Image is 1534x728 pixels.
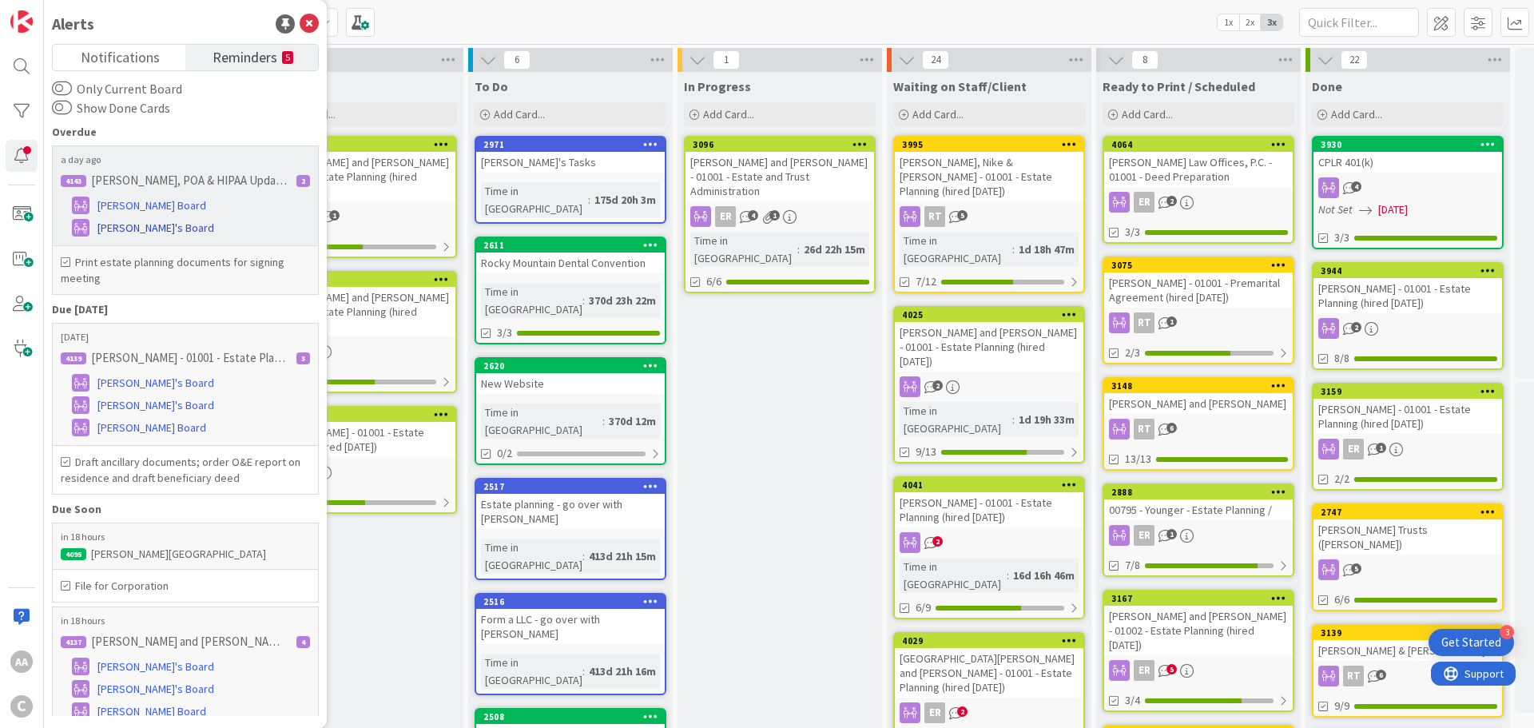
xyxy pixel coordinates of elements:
[895,137,1083,201] div: 3995[PERSON_NAME], Nike & [PERSON_NAME] - 01001 - Estate Planning (hired [DATE])
[1166,423,1177,433] span: 6
[475,237,666,344] a: 2611Rocky Mountain Dental ConventionTime in [GEOGRAPHIC_DATA]:370d 23h 22m3/3
[1104,258,1293,308] div: 3075[PERSON_NAME] - 01001 - Premarital Agreement (hired [DATE])
[274,274,455,285] div: 4137
[690,232,797,267] div: Time in [GEOGRAPHIC_DATA]
[686,137,874,201] div: 3096[PERSON_NAME] and [PERSON_NAME] - 01001 - Estate and Trust Administration
[296,352,310,364] div: 3
[1134,312,1154,333] div: RT
[895,634,1083,698] div: 4029[GEOGRAPHIC_DATA][PERSON_NAME] and [PERSON_NAME] - 01001 - Estate Planning (hired [DATE])
[476,359,665,394] div: 2620New Website
[585,662,660,680] div: 413d 21h 16m
[1343,666,1364,686] div: RT
[582,662,585,680] span: :
[1104,137,1293,187] div: 4064[PERSON_NAME] Law Offices, P.C. - 01001 - Deed Preparation
[800,241,869,258] div: 26d 22h 15m
[1313,384,1502,434] div: 3159[PERSON_NAME] - 01001 - Estate Planning (hired [DATE])
[1334,591,1349,608] span: 6/6
[932,380,943,391] span: 2
[1321,507,1502,518] div: 2747
[267,137,455,152] div: 3044
[957,706,968,717] span: 2
[912,107,964,121] span: Add Card...
[483,139,665,150] div: 2971
[1166,529,1177,539] span: 1
[476,609,665,644] div: Form a LLC - go over with [PERSON_NAME]
[61,636,86,648] div: 4137
[475,136,666,224] a: 2971[PERSON_NAME]'s TasksTime in [GEOGRAPHIC_DATA]:175d 20h 3m
[475,478,666,580] a: 2517Estate planning - go over with [PERSON_NAME]Time in [GEOGRAPHIC_DATA]:413d 21h 15m
[895,152,1083,201] div: [PERSON_NAME], Nike & [PERSON_NAME] - 01001 - Estate Planning (hired [DATE])
[1441,635,1501,650] div: Get Started
[713,50,740,70] span: 1
[481,654,582,689] div: Time in [GEOGRAPHIC_DATA]
[902,479,1083,491] div: 4041
[267,422,455,457] div: [PERSON_NAME] - 01001 - Estate Planning (hired [DATE])
[1313,399,1502,434] div: [PERSON_NAME] - 01001 - Estate Planning (hired [DATE])
[61,396,310,415] a: [PERSON_NAME]'s Board
[684,78,751,94] span: In Progress
[81,45,160,67] span: Notifications
[476,479,665,529] div: 2517Estate planning - go over with [PERSON_NAME]
[895,478,1083,527] div: 4041[PERSON_NAME] - 01001 - Estate Planning (hired [DATE])
[476,253,665,273] div: Rocky Mountain Dental Convention
[91,635,287,649] p: [PERSON_NAME] and [PERSON_NAME] - 01001 - Estate Planning (hired [DATE])
[1103,483,1294,577] a: 288800795 - Younger - Estate Planning /ER7/8
[483,360,665,372] div: 2620
[1111,380,1293,392] div: 3148
[1104,379,1293,393] div: 3148
[895,322,1083,372] div: [PERSON_NAME] and [PERSON_NAME] - 01001 - Estate Planning (hired [DATE])
[797,241,800,258] span: :
[1125,557,1140,574] span: 7/8
[605,412,660,430] div: 370d 12m
[1313,264,1502,313] div: 3944[PERSON_NAME] - 01001 - Estate Planning (hired [DATE])
[902,635,1083,646] div: 4029
[483,481,665,492] div: 2517
[582,547,585,565] span: :
[1299,8,1419,37] input: Quick Filter...
[61,615,310,627] p: in 18 hours
[61,679,310,698] a: [PERSON_NAME]'s Board
[588,191,590,209] span: :
[1351,181,1361,192] span: 4
[1429,629,1514,656] div: Open Get Started checklist, remaining modules: 3
[1313,152,1502,173] div: CPLR 401(k)
[748,210,758,221] span: 4
[1104,393,1293,414] div: [PERSON_NAME] and [PERSON_NAME]
[503,50,531,70] span: 6
[1376,443,1386,453] span: 1
[97,681,214,698] span: [PERSON_NAME]'s Board
[481,539,582,574] div: Time in [GEOGRAPHIC_DATA]
[483,596,665,607] div: 2516
[1351,322,1361,332] span: 2
[1104,591,1293,655] div: 3167[PERSON_NAME] and [PERSON_NAME] - 01002 - Estate Planning (hired [DATE])
[61,548,86,560] div: 4095
[97,375,214,392] span: [PERSON_NAME]'s Board
[585,292,660,309] div: 370d 23h 22m
[1103,590,1294,712] a: 3167[PERSON_NAME] and [PERSON_NAME] - 01002 - Estate Planning (hired [DATE])ER3/4
[1104,258,1293,273] div: 3075
[1313,640,1502,661] div: [PERSON_NAME] & [PERSON_NAME]
[61,175,86,187] div: 4143
[1500,625,1514,639] div: 3
[476,238,665,273] div: 2611Rocky Mountain Dental Convention
[52,100,72,116] button: Show Done Cards
[1125,224,1140,241] span: 3/3
[265,136,457,258] a: 3044[PERSON_NAME] and [PERSON_NAME] - 01001 - Estate Planning (hired [DATE])ER4/10
[686,137,874,152] div: 3096
[1104,312,1293,333] div: RT
[61,547,310,561] div: [PERSON_NAME][GEOGRAPHIC_DATA]
[1125,692,1140,709] span: 3/4
[585,547,660,565] div: 413d 21h 15m
[1378,201,1408,218] span: [DATE]
[61,418,310,437] a: [PERSON_NAME] Board
[1313,519,1502,555] div: [PERSON_NAME] Trusts ([PERSON_NAME])
[1313,384,1502,399] div: 3159
[476,137,665,152] div: 2971
[52,125,319,139] h4: Overdue
[61,702,310,721] a: [PERSON_NAME] Board
[1343,439,1364,459] div: ER
[475,78,508,94] span: To Do
[1313,666,1502,686] div: RT
[1104,485,1293,520] div: 288800795 - Younger - Estate Planning /
[267,408,455,422] div: 4139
